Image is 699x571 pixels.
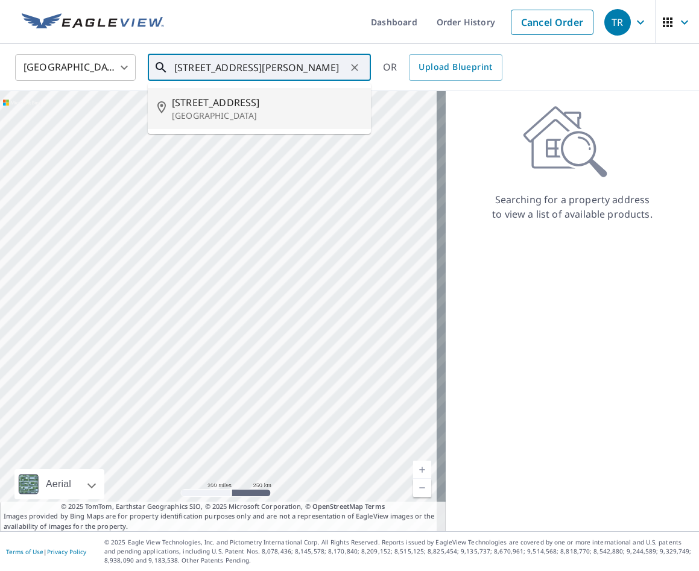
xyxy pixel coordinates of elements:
[42,469,75,499] div: Aerial
[419,60,492,75] span: Upload Blueprint
[383,54,502,81] div: OR
[492,192,653,221] p: Searching for a property address to view a list of available products.
[312,502,363,511] a: OpenStreetMap
[604,9,631,36] div: TR
[365,502,385,511] a: Terms
[6,548,86,555] p: |
[47,547,86,556] a: Privacy Policy
[104,538,693,565] p: © 2025 Eagle View Technologies, Inc. and Pictometry International Corp. All Rights Reserved. Repo...
[14,469,104,499] div: Aerial
[15,51,136,84] div: [GEOGRAPHIC_DATA]
[413,479,431,497] a: Current Level 5, Zoom Out
[22,13,164,31] img: EV Logo
[409,54,502,81] a: Upload Blueprint
[174,51,346,84] input: Search by address or latitude-longitude
[172,110,361,122] p: [GEOGRAPHIC_DATA]
[6,547,43,556] a: Terms of Use
[413,461,431,479] a: Current Level 5, Zoom In
[511,10,593,35] a: Cancel Order
[172,95,361,110] span: [STREET_ADDRESS]
[346,59,363,76] button: Clear
[61,502,385,512] span: © 2025 TomTom, Earthstar Geographics SIO, © 2025 Microsoft Corporation, ©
